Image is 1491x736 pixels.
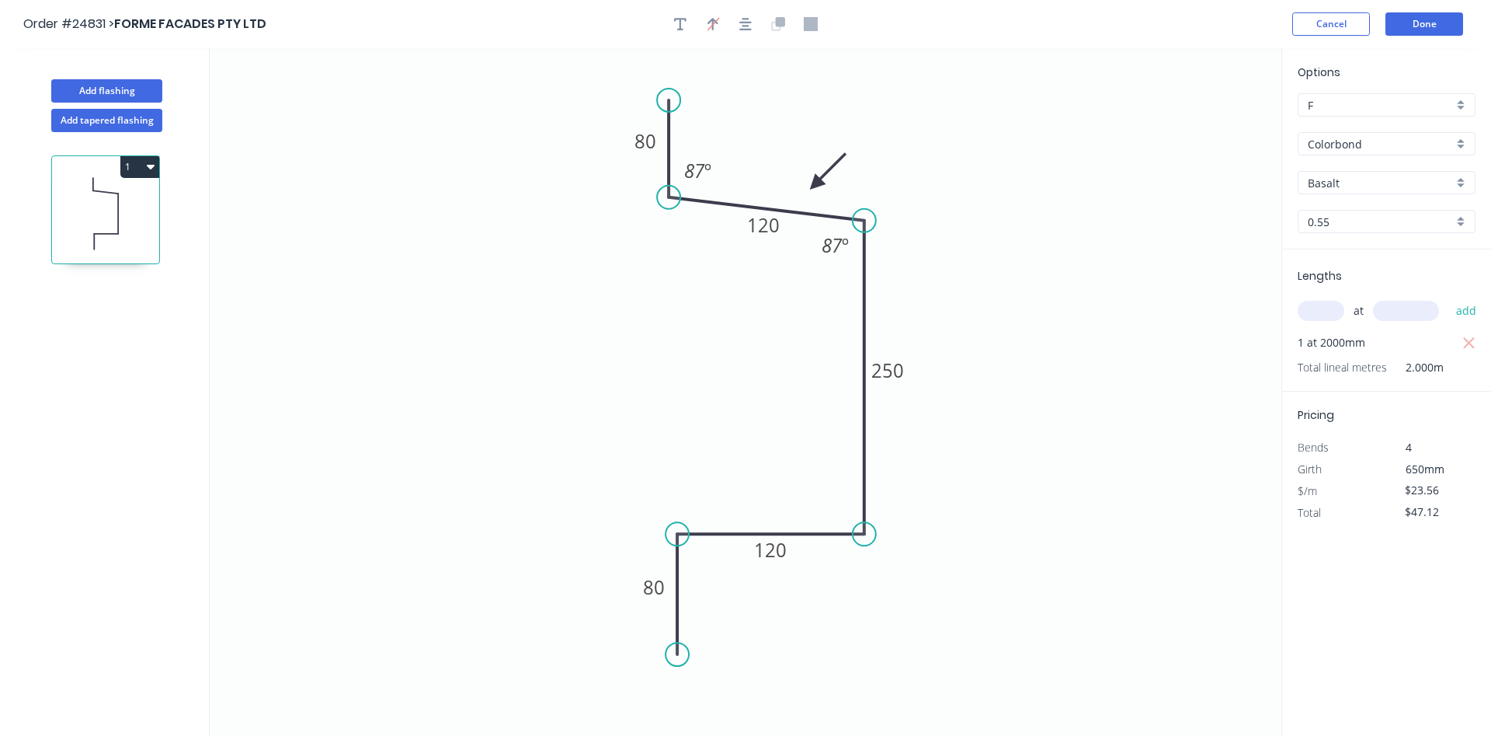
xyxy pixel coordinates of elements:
input: Material [1308,136,1453,152]
span: at [1354,300,1364,322]
button: Done [1385,12,1463,36]
input: Price level [1308,97,1453,113]
tspan: 87 [684,158,705,183]
span: Lengths [1298,268,1342,284]
button: add [1448,298,1485,324]
tspan: º [704,158,711,183]
button: Add tapered flashing [51,109,162,132]
span: 2.000m [1387,357,1444,378]
tspan: 80 [634,128,656,154]
span: Options [1298,65,1340,80]
span: 1 at 2000mm [1298,332,1365,354]
span: FORME FACADES PTY LTD [114,15,266,33]
span: 4 [1406,440,1412,455]
span: Pricing [1298,407,1334,423]
span: 650mm [1406,462,1444,476]
tspan: 87 [822,232,843,258]
span: Bends [1298,440,1329,455]
tspan: 250 [871,358,904,383]
tspan: º [842,232,849,258]
span: Total lineal metres [1298,357,1387,378]
tspan: 80 [643,574,665,600]
span: $/m [1298,483,1317,498]
input: Thickness [1308,214,1453,230]
button: 1 [120,156,159,178]
input: Colour [1308,175,1453,191]
span: Total [1298,505,1321,520]
tspan: 120 [754,537,787,563]
span: Girth [1298,462,1322,476]
span: Order #24831 > [23,15,114,33]
tspan: 120 [747,212,780,238]
button: Add flashing [51,79,162,103]
button: Cancel [1292,12,1370,36]
svg: 0 [210,48,1281,736]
